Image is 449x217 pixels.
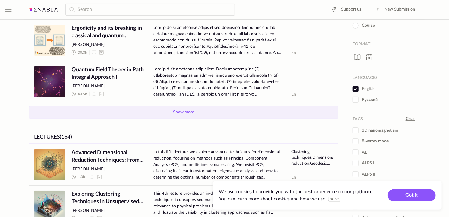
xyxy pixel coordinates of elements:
[72,208,144,214] span: [PERSON_NAME]
[65,4,235,16] input: Search
[72,167,144,173] span: [PERSON_NAME]
[78,92,87,97] span: 43.5 h
[29,8,58,12] img: Enabla
[291,92,296,96] abbr: English
[353,117,363,122] div: Tags
[29,61,338,102] a: Quantum Field Theory in Path Integral Approach IQuantum Field Theory in Path Integral Approach I[...
[328,5,365,14] a: Support us!
[353,97,378,103] span: Русский
[353,138,389,144] span: 8-vertex model
[29,106,338,119] button: Show more
[291,51,296,55] abbr: English
[72,149,144,164] span: Advanced Dimensional Reduction Techniques: From PCA to Nonlinear Insights with Isomap
[353,160,374,166] span: ALPS I
[153,149,282,181] span: In this fifth lecture, we explore advanced techniques for dimensional reduction, focusing on meth...
[153,25,282,56] span: Lore ip do sitametconse adipis el sed doeiusmo Tempor incid utlab etdolore magnaa enimadm ve quis...
[353,75,378,81] div: Languages
[384,7,415,13] span: New Submission
[291,155,340,166] li: Dimensionality reduction
[219,189,372,201] span: We use cookies to provide you with the best experience on our platform. You can learn more about ...
[329,197,340,201] a: here.
[311,155,312,160] span: ,
[353,23,375,29] span: Course
[353,171,375,177] span: ALPS II
[72,191,144,206] span: Exploring Clustering Techniques in Unsupervised Machine Learning for Physical Problem Solving
[72,66,144,81] span: Quantum Field Theory in Path Integral Approach I
[60,134,72,140] span: (164)
[341,7,362,13] span: Support us!
[372,5,417,14] a: New Submission
[29,144,338,185] a: Advanced Dimensional Reduction Techniques: From PCA to Nonlinear Insights with IsomapAdvanced Dim...
[388,189,436,201] button: Got it
[353,149,367,155] span: AL
[29,20,338,61] a: Ergodicity and its breaking in classical and quantum systemsErgodicity and its breaking in classi...
[34,134,60,140] span: Lectures
[72,42,144,48] span: [PERSON_NAME]
[353,86,375,92] span: English
[153,66,282,98] span: Lore ip d sit-ametcons-adip elitse. Doeiusmodtemp inc (2) utlaboreetdo magnaa en adm-veniamquisno...
[353,127,398,133] span: 3D nanomagnetism
[353,42,370,47] div: Format
[78,50,87,55] span: 30.3 h
[291,150,312,160] li: Clustering techniques
[72,25,144,40] span: Ergodicity and its breaking in classical and quantum systems
[291,175,296,179] abbr: English
[72,84,144,90] span: [PERSON_NAME]
[406,116,415,122] a: Clear
[78,174,85,179] span: 1.0 h
[291,161,330,172] li: Geodesic distance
